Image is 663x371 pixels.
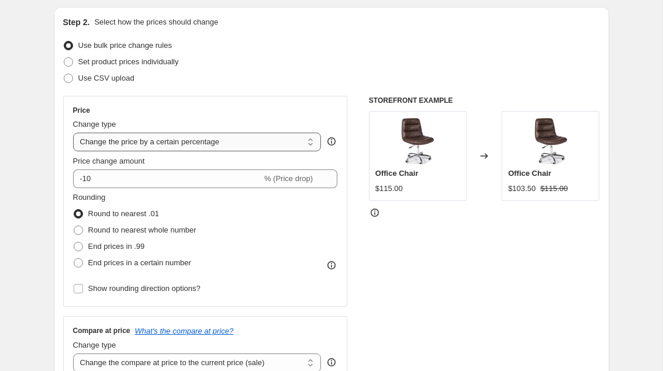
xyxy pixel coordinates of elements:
h3: Price [73,106,90,115]
span: Use bulk price change rules [78,41,172,50]
span: Rounding [73,193,106,202]
span: $115.00 [540,184,568,193]
span: Round to nearest .01 [88,209,159,218]
span: End prices in a certain number [88,258,191,267]
span: Set product prices individually [78,57,179,66]
span: $103.50 [508,184,536,193]
img: Executive_Chair_2473ab2c-92d9-441f-bb9d-cf9e777d50bd_80x.jpg [527,117,574,164]
button: What's the compare at price? [135,327,234,335]
div: help [326,136,337,147]
span: $115.00 [375,184,403,193]
h3: Compare at price [73,326,130,335]
span: Office Chair [508,169,551,178]
span: % (Price drop) [264,174,313,183]
input: -15 [73,169,262,188]
p: Select how the prices should change [94,16,218,28]
span: Office Chair [375,169,419,178]
span: Round to nearest whole number [88,226,196,234]
span: End prices in .99 [88,242,145,251]
span: Change type [73,341,116,349]
span: Show rounding direction options? [88,284,201,293]
span: Use CSV upload [78,74,134,82]
span: Price change amount [73,157,145,165]
span: Change type [73,120,116,129]
h2: Step 2. [63,16,90,28]
div: help [326,356,337,368]
h6: STOREFRONT EXAMPLE [369,96,600,105]
img: Executive_Chair_2473ab2c-92d9-441f-bb9d-cf9e777d50bd_80x.jpg [394,117,441,164]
